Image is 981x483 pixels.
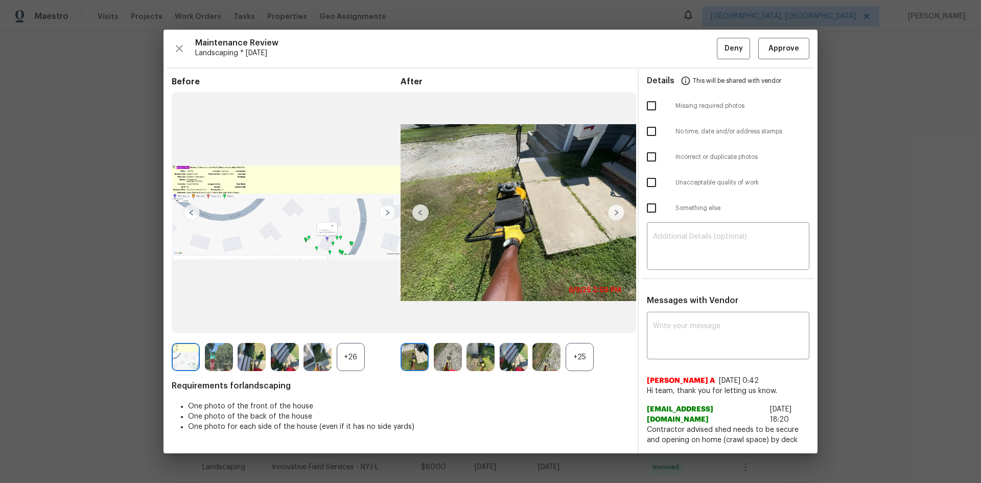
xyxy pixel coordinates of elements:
span: Requirements for landscaping [172,381,629,391]
span: No time, date and/or address stamps [675,127,809,136]
span: Approve [768,42,799,55]
button: Deny [717,38,750,60]
span: Maintenance Review [195,38,717,48]
img: right-chevron-button-url [379,204,395,221]
div: Unacceptable quality of work [639,170,818,195]
span: [DATE] 0:42 [719,377,759,384]
li: One photo of the back of the house [188,411,629,422]
span: Unacceptable quality of work [675,178,809,187]
span: Contractor advised shed needs to be secure and opening on home (crawl space) by deck [647,425,809,445]
li: One photo for each side of the house (even if it has no side yards) [188,422,629,432]
span: [EMAIL_ADDRESS][DOMAIN_NAME] [647,404,766,425]
span: Deny [725,42,743,55]
span: Messages with Vendor [647,296,738,305]
div: No time, date and/or address stamps [639,119,818,144]
button: Approve [758,38,809,60]
span: Details [647,68,674,93]
span: Hi team, thank you for letting us know. [647,386,809,396]
span: Before [172,77,401,87]
img: left-chevron-button-url [183,204,200,221]
img: right-chevron-button-url [608,204,624,221]
span: [DATE] 18:20 [770,406,791,423]
span: Missing required photos [675,102,809,110]
img: left-chevron-button-url [412,204,429,221]
span: After [401,77,629,87]
span: Something else [675,204,809,213]
span: [PERSON_NAME] A [647,376,715,386]
div: +25 [566,343,594,371]
div: Missing required photos [639,93,818,119]
div: Incorrect or duplicate photos [639,144,818,170]
span: Incorrect or duplicate photos [675,153,809,162]
div: Something else [639,195,818,221]
span: This will be shared with vendor [693,68,781,93]
div: +26 [337,343,365,371]
span: Landscaping * [DATE] [195,48,717,58]
li: One photo of the front of the house [188,401,629,411]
